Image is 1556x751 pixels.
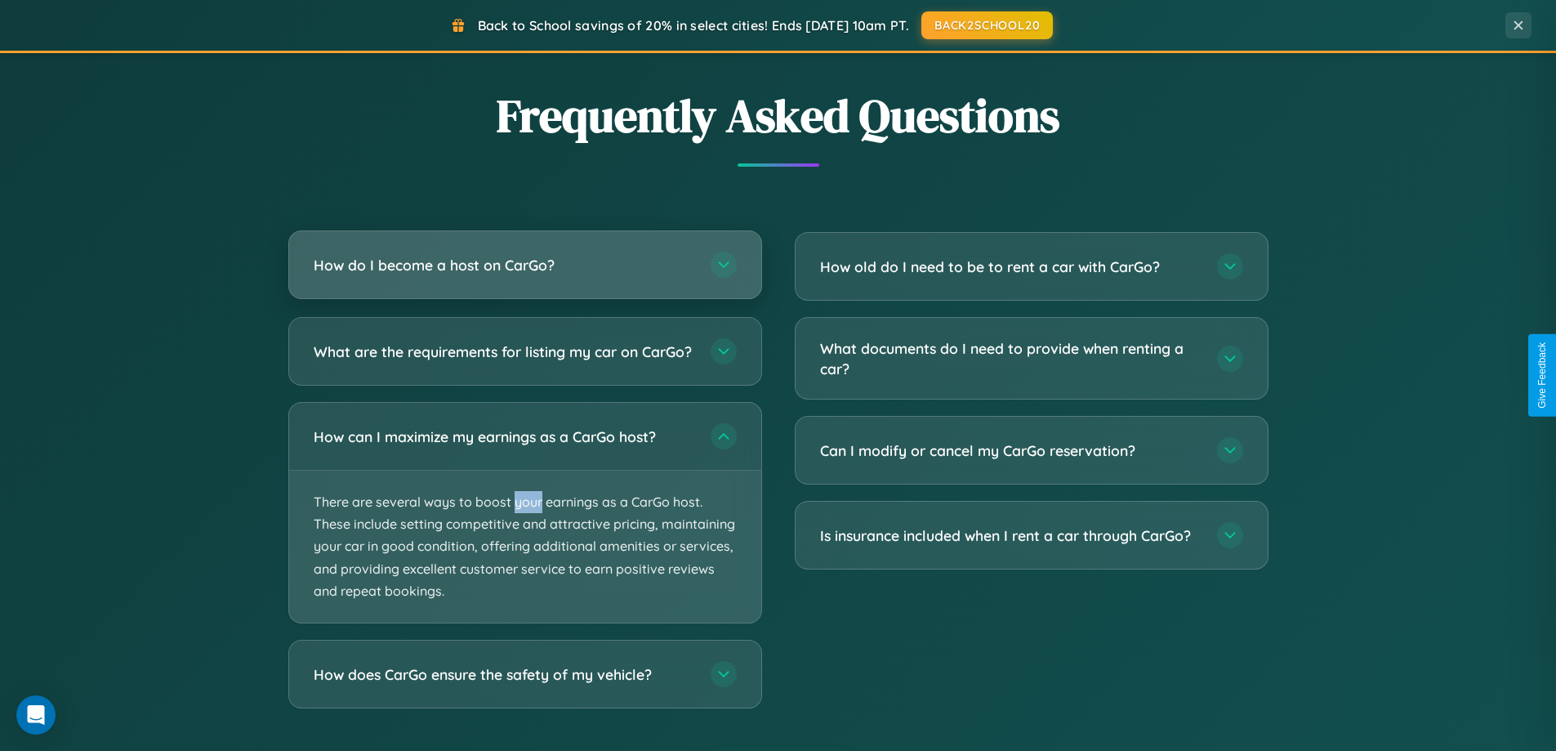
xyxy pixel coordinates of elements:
[921,11,1053,39] button: BACK2SCHOOL20
[314,342,694,362] h3: What are the requirements for listing my car on CarGo?
[820,338,1201,378] h3: What documents do I need to provide when renting a car?
[820,257,1201,277] h3: How old do I need to be to rent a car with CarGo?
[314,255,694,275] h3: How do I become a host on CarGo?
[820,525,1201,546] h3: Is insurance included when I rent a car through CarGo?
[314,664,694,685] h3: How does CarGo ensure the safety of my vehicle?
[16,695,56,735] div: Open Intercom Messenger
[289,471,761,623] p: There are several ways to boost your earnings as a CarGo host. These include setting competitive ...
[1536,342,1548,409] div: Give Feedback
[478,17,909,34] span: Back to School savings of 20% in select cities! Ends [DATE] 10am PT.
[288,84,1268,147] h2: Frequently Asked Questions
[314,427,694,447] h3: How can I maximize my earnings as a CarGo host?
[820,440,1201,461] h3: Can I modify or cancel my CarGo reservation?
